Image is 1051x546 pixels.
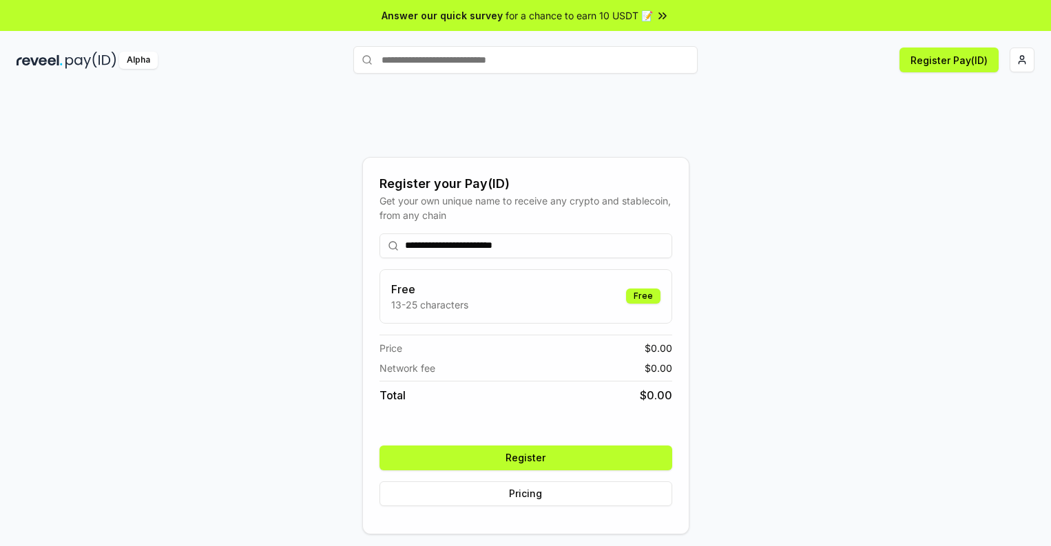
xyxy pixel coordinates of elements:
[379,481,672,506] button: Pricing
[379,193,672,222] div: Get your own unique name to receive any crypto and stablecoin, from any chain
[640,387,672,403] span: $ 0.00
[379,445,672,470] button: Register
[119,52,158,69] div: Alpha
[379,341,402,355] span: Price
[382,8,503,23] span: Answer our quick survey
[391,297,468,312] p: 13-25 characters
[645,341,672,355] span: $ 0.00
[506,8,653,23] span: for a chance to earn 10 USDT 📝
[379,387,406,403] span: Total
[379,361,435,375] span: Network fee
[379,174,672,193] div: Register your Pay(ID)
[626,288,660,304] div: Free
[391,281,468,297] h3: Free
[17,52,63,69] img: reveel_dark
[899,48,999,72] button: Register Pay(ID)
[645,361,672,375] span: $ 0.00
[65,52,116,69] img: pay_id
